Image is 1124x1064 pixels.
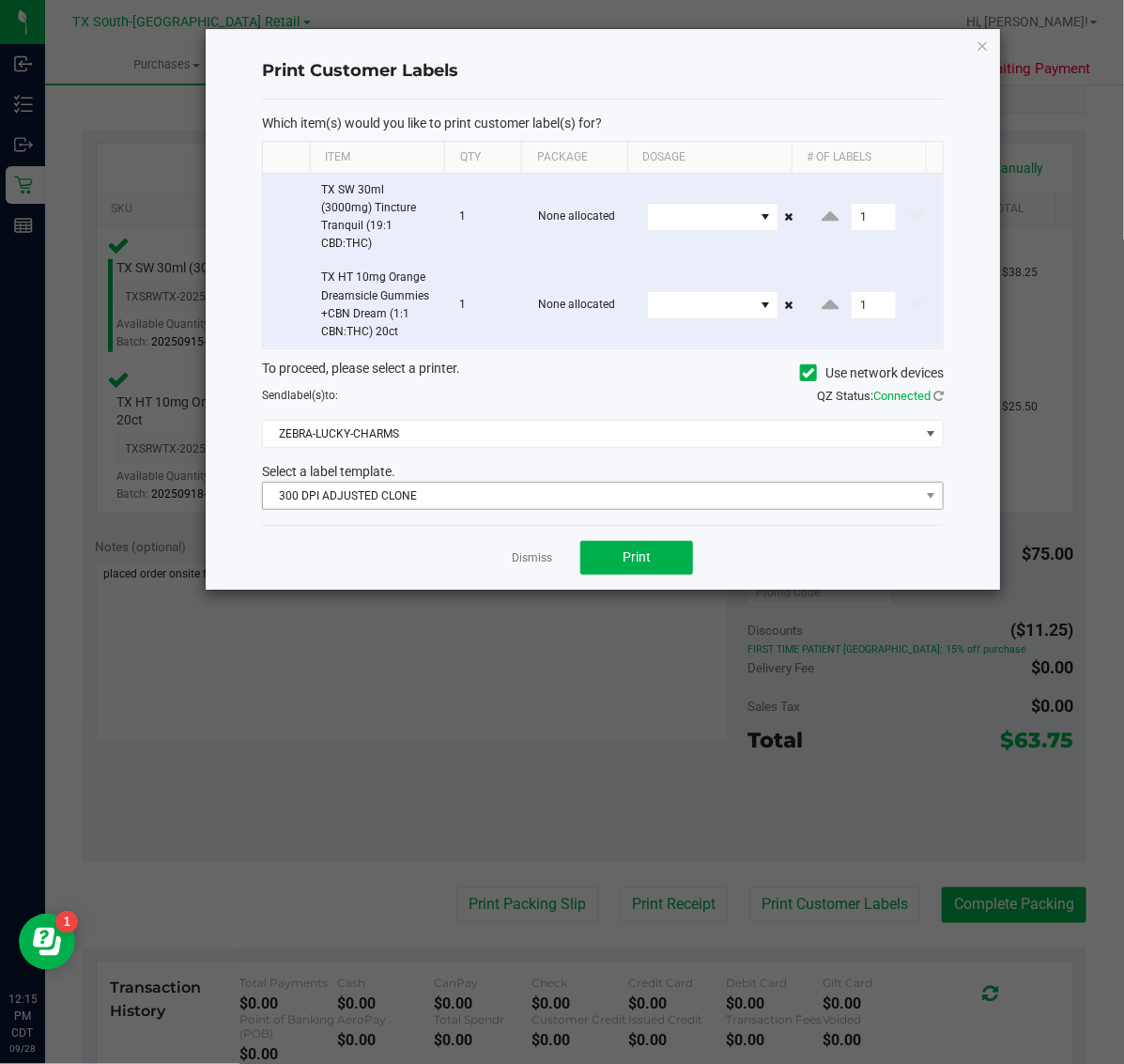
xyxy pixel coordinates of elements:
iframe: Resource center [19,914,75,970]
p: Which item(s) would you like to print customer label(s) for? [262,115,944,131]
span: 300 DPI ADJUSTED CLONE [263,483,919,509]
span: QZ Status: [817,389,944,403]
span: Connected [873,389,931,403]
span: ZEBRA-LUCKY-CHARMS [263,421,919,447]
label: Use network devices [800,363,944,383]
td: TX SW 30ml (3000mg) Tincture Tranquil (19:1 CBD:THC) [310,174,449,262]
td: 1 [448,261,527,348]
button: Print [580,541,693,575]
span: label(s) [287,389,325,402]
td: None allocated [528,261,637,348]
th: # of labels [792,142,927,174]
td: None allocated [528,174,637,262]
div: To proceed, please select a printer. [248,359,958,387]
th: Qty [444,142,521,174]
th: Item [310,142,445,174]
th: Dosage [627,142,791,174]
div: Select a label template. [248,462,958,482]
iframe: Resource center unread badge [55,911,78,933]
td: TX HT 10mg Orange Dreamsicle Gummies +CBN Dream (1:1 CBN:THC) 20ct [310,261,449,348]
h4: Print Customer Labels [262,59,944,84]
th: Package [521,142,627,174]
a: Dismiss [512,550,552,566]
span: Send to: [262,389,338,402]
td: 1 [448,174,527,262]
span: Print [623,549,651,564]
